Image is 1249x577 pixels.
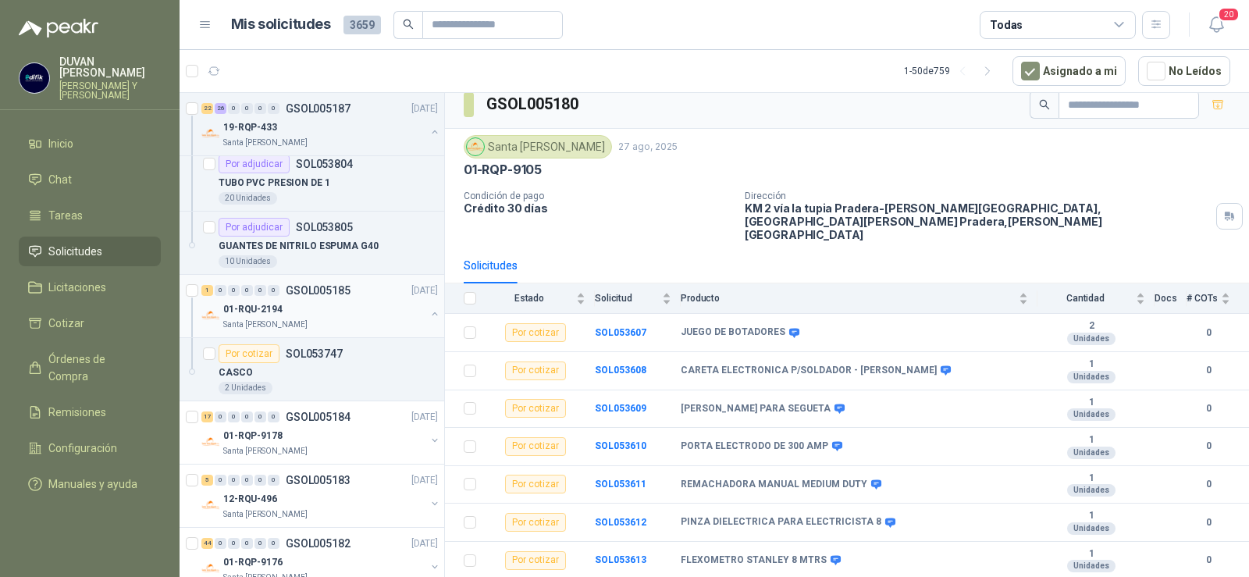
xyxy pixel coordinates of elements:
a: Por cotizarSOL053747CASCO2 Unidades [180,338,444,401]
div: 0 [268,103,279,114]
div: 10 Unidades [219,255,277,268]
div: 0 [228,538,240,549]
div: 20 Unidades [219,192,277,205]
div: 0 [241,475,253,486]
b: SOL053609 [595,403,646,414]
div: Solicitudes [464,257,518,274]
a: Solicitudes [19,237,161,266]
a: Órdenes de Compra [19,344,161,391]
span: Chat [48,171,72,188]
span: Inicio [48,135,73,152]
b: 1 [1037,472,1145,485]
b: JUEGO DE BOTADORES [681,326,785,339]
div: Por cotizar [505,475,566,493]
b: CARETA ELECTRONICA P/SOLDADOR - [PERSON_NAME] [681,365,937,377]
b: 0 [1187,439,1230,454]
b: 2 [1037,320,1145,333]
a: Tareas [19,201,161,230]
b: 0 [1187,477,1230,492]
span: 3659 [343,16,381,34]
div: Por adjudicar [219,218,290,237]
div: 1 [201,285,213,296]
a: 22 26 0 0 0 0 GSOL005187[DATE] Company Logo19-RQP-433Santa [PERSON_NAME] [201,99,441,149]
th: Estado [486,283,595,314]
p: [DATE] [411,283,438,298]
img: Company Logo [467,138,484,155]
p: [DATE] [411,473,438,488]
b: PORTA ELECTRODO DE 300 AMP [681,440,828,453]
div: Unidades [1067,484,1116,497]
p: Condición de pago [464,191,732,201]
div: Por cotizar [219,344,279,363]
span: Licitaciones [48,279,106,296]
img: Company Logo [201,433,220,451]
a: SOL053612 [595,517,646,528]
b: 1 [1037,358,1145,371]
p: GUANTES DE NITRILO ESPUMA G40 [219,239,379,254]
b: 0 [1187,515,1230,530]
b: 0 [1187,363,1230,378]
p: SOL053747 [286,348,343,359]
p: Dirección [745,191,1210,201]
span: Manuales y ayuda [48,475,137,493]
p: 01-RQP-9178 [223,429,283,443]
div: 0 [241,285,253,296]
a: Licitaciones [19,272,161,302]
b: 1 [1037,548,1145,561]
div: 0 [268,285,279,296]
div: Por cotizar [505,513,566,532]
div: 0 [254,538,266,549]
th: # COTs [1187,283,1249,314]
span: search [403,19,414,30]
a: 5 0 0 0 0 0 GSOL005183[DATE] Company Logo12-RQU-496Santa [PERSON_NAME] [201,471,441,521]
div: 26 [215,103,226,114]
b: REMACHADORA MANUAL MEDIUM DUTY [681,479,867,491]
span: Solicitudes [48,243,102,260]
th: Docs [1155,283,1187,314]
span: search [1039,99,1050,110]
div: 0 [215,285,226,296]
b: 1 [1037,434,1145,447]
p: KM 2 vía la tupia Pradera-[PERSON_NAME][GEOGRAPHIC_DATA], [GEOGRAPHIC_DATA][PERSON_NAME] Pradera ... [745,201,1210,241]
img: Company Logo [201,306,220,325]
div: 0 [228,103,240,114]
div: 0 [241,411,253,422]
th: Producto [681,283,1037,314]
b: 1 [1037,397,1145,409]
div: Por adjudicar [219,155,290,173]
div: 0 [241,103,253,114]
p: Crédito 30 días [464,201,732,215]
div: 0 [228,285,240,296]
p: [PERSON_NAME] Y [PERSON_NAME] [59,81,161,100]
span: 20 [1218,7,1240,22]
p: [DATE] [411,102,438,116]
span: Solicitud [595,293,659,304]
b: SOL053611 [595,479,646,490]
img: Company Logo [20,63,49,93]
span: Cantidad [1037,293,1133,304]
img: Company Logo [201,124,220,143]
b: FLEXOMETRO STANLEY 8 MTRS [681,554,827,567]
b: 1 [1037,510,1145,522]
p: TUBO PVC PRESION DE 1 [219,176,329,191]
p: 01-RQP-9176 [223,555,283,570]
p: 19-RQP-433 [223,120,277,135]
span: # COTs [1187,293,1218,304]
div: Unidades [1067,408,1116,421]
b: 0 [1187,326,1230,340]
a: Configuración [19,433,161,463]
p: GSOL005182 [286,538,351,549]
div: Unidades [1067,371,1116,383]
div: Por cotizar [505,551,566,570]
a: Inicio [19,129,161,158]
p: [DATE] [411,536,438,551]
a: Cotizar [19,308,161,338]
p: 12-RQU-496 [223,492,277,507]
div: 0 [268,411,279,422]
div: 1 - 50 de 759 [904,59,1000,84]
div: Santa [PERSON_NAME] [464,135,612,158]
div: Unidades [1067,560,1116,572]
div: 5 [201,475,213,486]
div: 0 [241,538,253,549]
b: SOL053610 [595,440,646,451]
